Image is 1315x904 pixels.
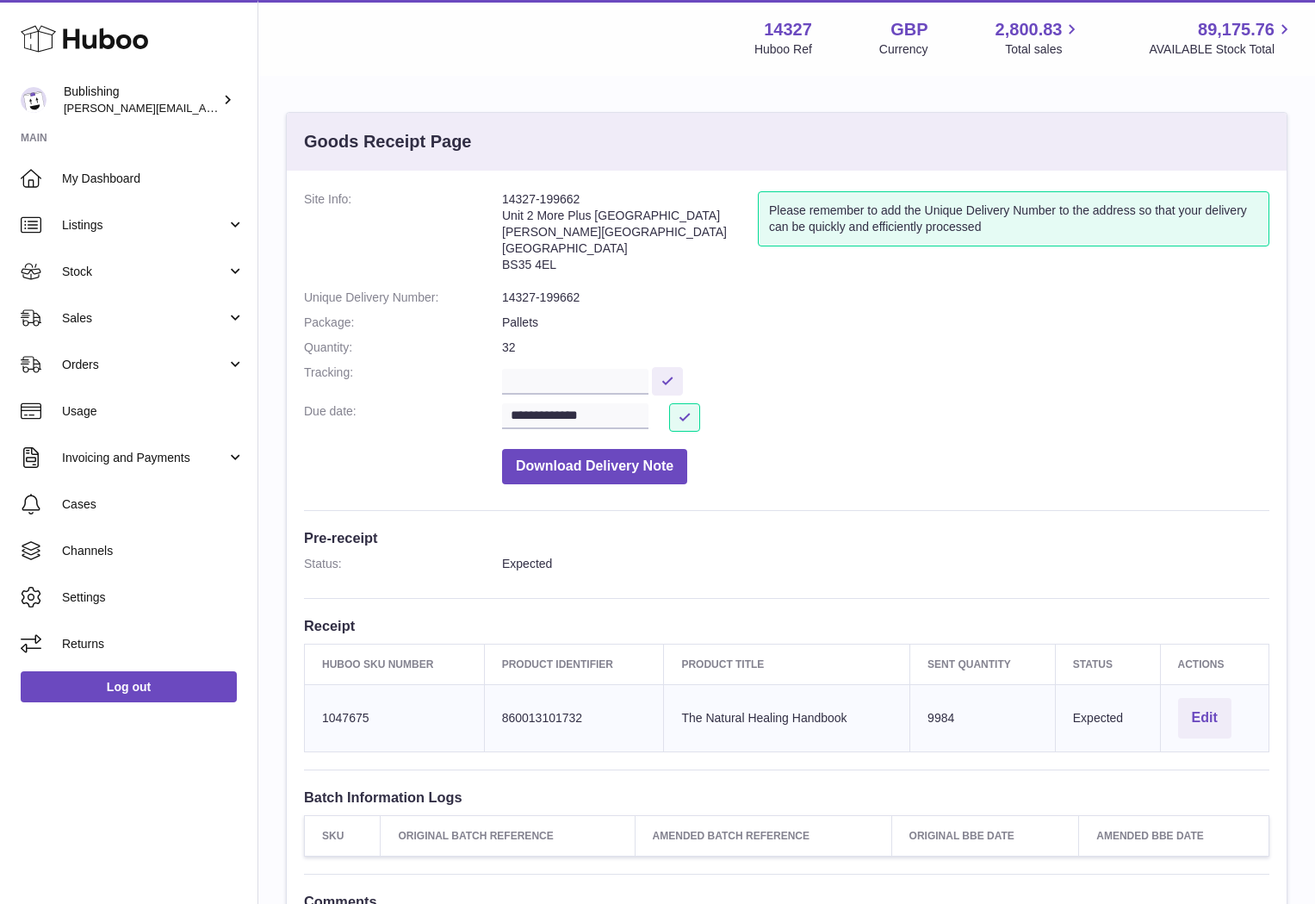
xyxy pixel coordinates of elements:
th: Original BBE Date [891,815,1079,856]
td: 9984 [910,684,1056,751]
strong: 14327 [764,18,812,41]
a: 2,800.83 Total sales [996,18,1082,58]
dt: Quantity: [304,340,502,356]
th: Sent Quantity [910,644,1056,684]
strong: GBP [890,18,927,41]
dd: 32 [502,340,1269,356]
th: SKU [305,815,381,856]
dt: Package: [304,315,502,331]
td: The Natural Healing Handbook [664,684,910,751]
th: Huboo SKU Number [305,644,485,684]
span: Channels [62,543,245,559]
span: Listings [62,217,226,234]
button: Download Delivery Note [502,449,687,484]
span: Orders [62,357,226,373]
th: Product Identifier [484,644,664,684]
dt: Tracking: [304,365,502,395]
span: Invoicing and Payments [62,450,226,466]
td: 1047675 [305,684,485,751]
span: My Dashboard [62,171,245,187]
th: Actions [1160,644,1269,684]
dt: Unique Delivery Number: [304,290,502,306]
div: Bublishing [64,84,219,116]
a: 89,175.76 AVAILABLE Stock Total [1149,18,1294,58]
dd: 14327-199662 [502,290,1269,306]
div: Huboo Ref [754,41,812,58]
span: Settings [62,589,245,606]
address: 14327-199662 Unit 2 More Plus [GEOGRAPHIC_DATA] [PERSON_NAME][GEOGRAPHIC_DATA] [GEOGRAPHIC_DATA] ... [502,191,758,281]
span: Returns [62,636,245,652]
dd: Pallets [502,315,1269,331]
a: Log out [21,671,237,702]
h3: Batch Information Logs [304,788,1269,807]
span: Usage [62,403,245,420]
span: AVAILABLE Stock Total [1149,41,1294,58]
th: Original Batch Reference [381,815,635,856]
div: Please remember to add the Unique Delivery Number to the address so that your delivery can be qui... [758,191,1269,246]
span: Sales [62,310,226,327]
span: Stock [62,264,226,280]
td: 860013101732 [484,684,664,751]
span: 2,800.83 [996,18,1063,41]
img: hamza@bublishing.com [21,87,47,113]
th: Product title [664,644,910,684]
button: Edit [1178,698,1231,739]
h3: Pre-receipt [304,528,1269,547]
td: Expected [1055,684,1160,751]
h3: Receipt [304,616,1269,635]
span: Total sales [1005,41,1082,58]
div: Currency [879,41,928,58]
span: Cases [62,496,245,513]
th: Amended Batch Reference [635,815,891,856]
dt: Due date: [304,403,502,432]
h3: Goods Receipt Page [304,130,472,153]
dt: Site Info: [304,191,502,281]
th: Status [1055,644,1160,684]
span: 89,175.76 [1198,18,1275,41]
dd: Expected [502,556,1269,572]
span: [PERSON_NAME][EMAIL_ADDRESS][DOMAIN_NAME] [64,101,345,115]
dt: Status: [304,556,502,572]
th: Amended BBE Date [1079,815,1269,856]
